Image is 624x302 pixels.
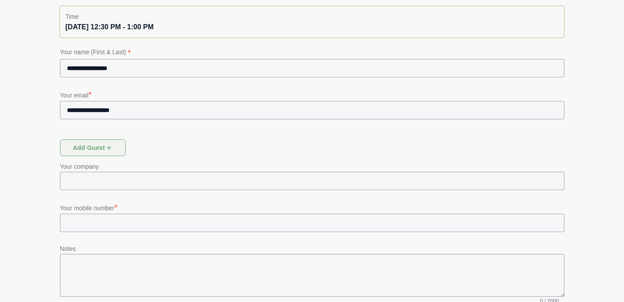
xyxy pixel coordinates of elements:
div: [DATE] 12:30 PM - 1:00 PM [65,22,558,32]
p: Your company [60,161,564,172]
button: Add guest [60,139,126,156]
p: Your email [60,89,564,101]
span: Add guest [72,139,113,156]
p: Your mobile number [60,201,564,214]
p: Your name (First & Last) [60,47,564,59]
p: Time [65,11,558,22]
p: Notes [60,243,564,254]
